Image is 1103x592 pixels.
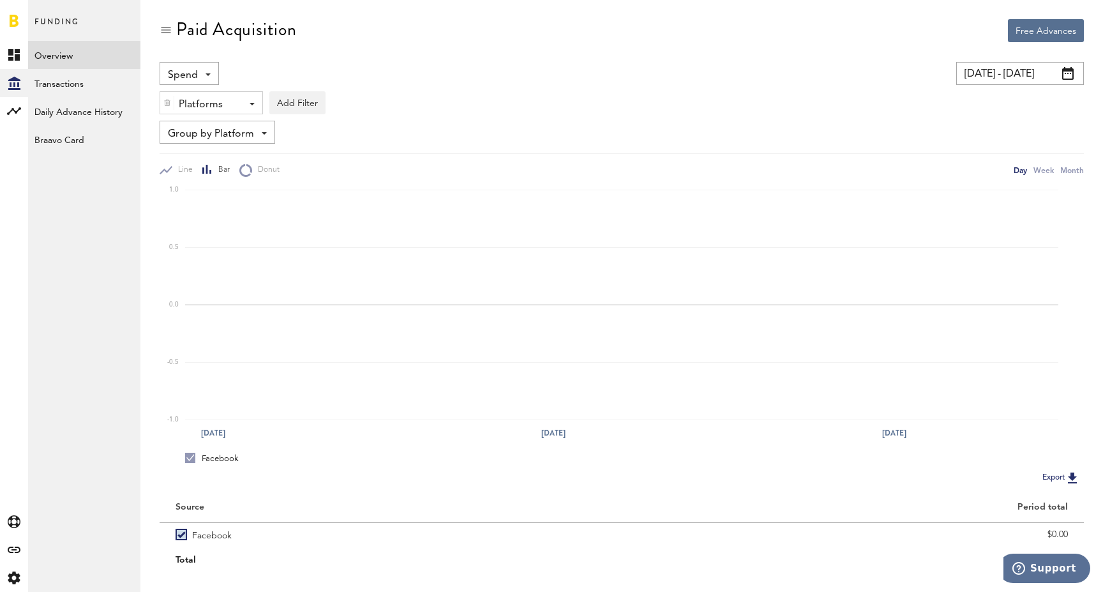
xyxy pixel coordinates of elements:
text: -0.5 [167,359,179,365]
div: Month [1060,163,1084,177]
text: [DATE] [541,427,566,439]
text: 0.5 [169,244,179,250]
div: Period total [638,502,1068,513]
a: Braavo Card [28,125,140,153]
div: $0.00 [638,550,1068,570]
div: Delete [160,92,174,114]
div: Paid Acquisition [176,19,297,40]
text: 0.0 [169,301,179,308]
span: Facebook [192,523,232,545]
div: $0.00 [638,525,1068,544]
div: Platforms [179,94,234,116]
img: trash_awesome_blue.svg [163,98,171,107]
button: Add Filter [269,91,326,114]
span: Funding [34,14,79,41]
text: [DATE] [882,427,906,439]
button: Export [1039,469,1084,486]
span: Donut [252,165,280,176]
div: Total [176,550,606,570]
span: Spend [168,65,198,86]
div: Source [176,502,204,513]
a: Overview [28,41,140,69]
text: -1.0 [167,416,179,423]
div: Week [1033,163,1054,177]
text: [DATE] [201,427,225,439]
span: Line [172,165,193,176]
img: Export [1065,470,1080,485]
iframe: Opens a widget where you can find more information [1003,554,1090,586]
div: Day [1014,163,1027,177]
text: 1.0 [169,186,179,193]
a: Daily Advance History [28,97,140,125]
a: Transactions [28,69,140,97]
div: Facebook [185,453,239,464]
span: Group by Platform [168,123,254,145]
button: Free Advances [1008,19,1084,42]
span: Bar [213,165,230,176]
